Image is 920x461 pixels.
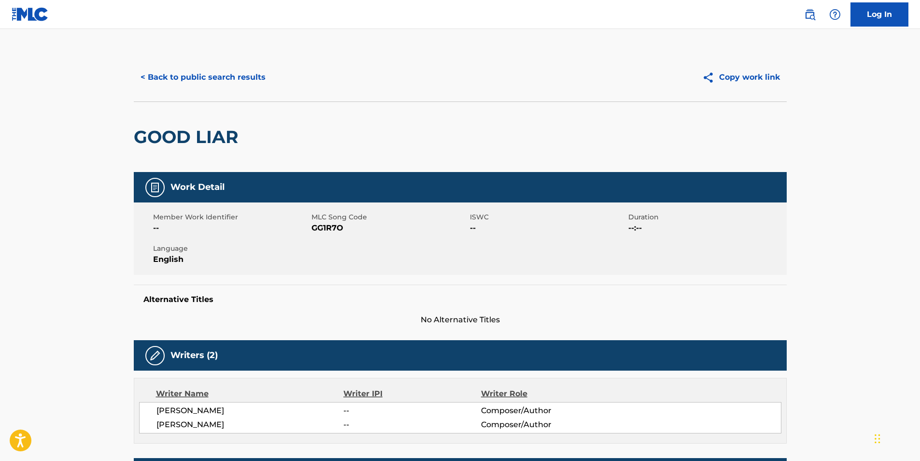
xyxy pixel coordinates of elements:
div: Writer Name [156,388,344,400]
button: Copy work link [695,65,787,89]
img: search [804,9,816,20]
a: Public Search [800,5,820,24]
span: -- [153,222,309,234]
span: -- [470,222,626,234]
span: Member Work Identifier [153,212,309,222]
span: English [153,254,309,265]
span: --:-- [628,222,784,234]
div: Help [825,5,845,24]
iframe: Chat Widget [872,415,920,461]
span: ISWC [470,212,626,222]
h5: Alternative Titles [143,295,777,304]
button: < Back to public search results [134,65,272,89]
div: Drag [875,424,880,453]
div: Writer IPI [343,388,481,400]
img: MLC Logo [12,7,49,21]
span: Duration [628,212,784,222]
img: Copy work link [702,72,719,84]
span: GG1R7O [311,222,467,234]
h2: GOOD LIAR [134,126,243,148]
span: Language [153,244,309,254]
span: Composer/Author [481,419,606,431]
h5: Work Detail [170,182,225,193]
h5: Writers (2) [170,350,218,361]
a: Log In [850,2,908,27]
span: [PERSON_NAME] [156,419,344,431]
img: help [829,9,841,20]
div: Writer Role [481,388,606,400]
img: Writers [149,350,161,361]
span: [PERSON_NAME] [156,405,344,417]
span: MLC Song Code [311,212,467,222]
span: No Alternative Titles [134,314,787,326]
span: -- [343,405,481,417]
span: -- [343,419,481,431]
img: Work Detail [149,182,161,193]
span: Composer/Author [481,405,606,417]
